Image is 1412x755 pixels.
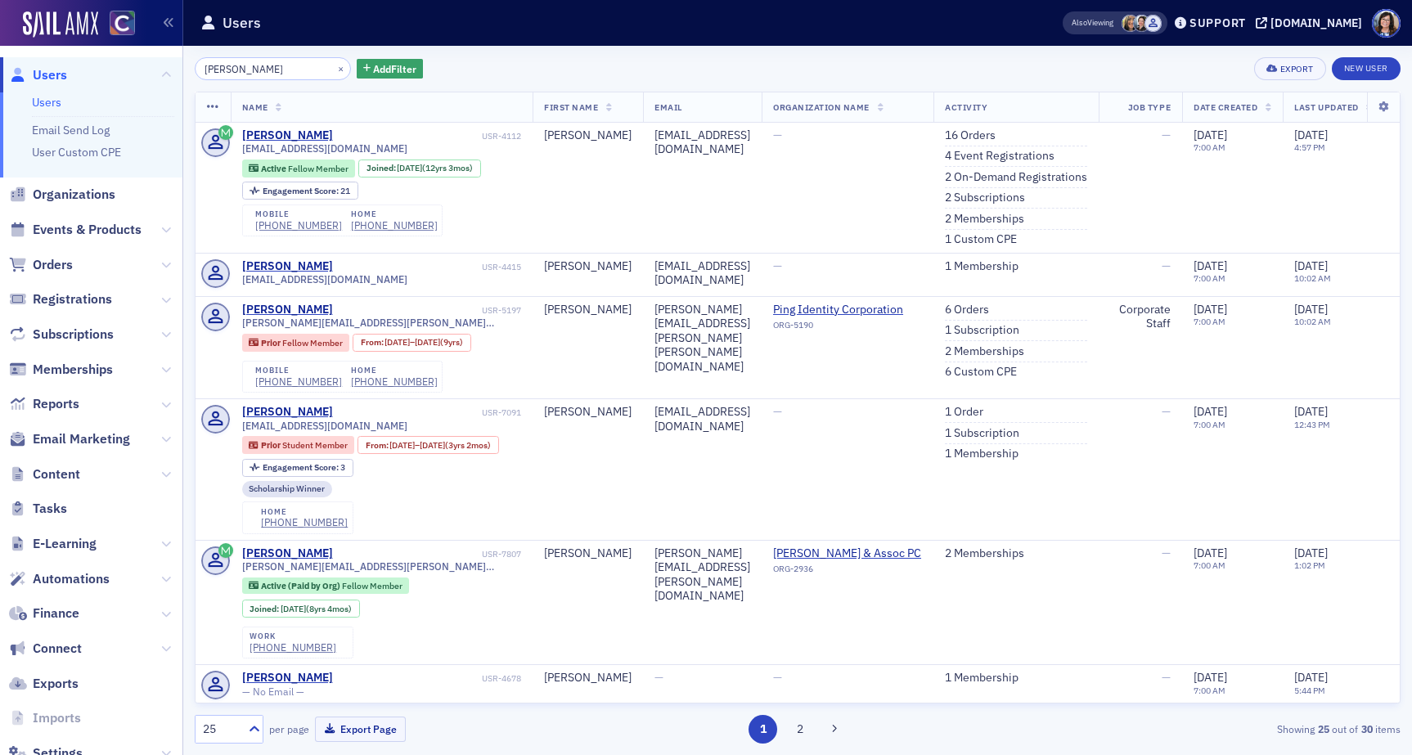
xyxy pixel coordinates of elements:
[9,604,79,622] a: Finance
[945,671,1019,685] a: 1 Membership
[281,603,306,614] span: [DATE]
[1194,685,1225,696] time: 7:00 AM
[945,170,1087,185] a: 2 On-Demand Registrations
[945,191,1025,205] a: 2 Subscriptions
[1128,101,1171,113] span: Job Type
[1294,258,1328,273] span: [DATE]
[1162,670,1171,685] span: —
[945,405,983,420] a: 1 Order
[9,465,80,483] a: Content
[1358,721,1375,736] strong: 30
[1194,302,1227,317] span: [DATE]
[242,577,410,594] div: Active (Paid by Org): Active (Paid by Org): Fellow Member
[242,560,522,573] span: [PERSON_NAME][EMAIL_ADDRESS][PERSON_NAME][DOMAIN_NAME]
[1254,57,1325,80] button: Export
[1332,57,1401,80] a: New User
[98,11,135,38] a: View Homepage
[242,420,407,432] span: [EMAIL_ADDRESS][DOMAIN_NAME]
[315,717,406,742] button: Export Page
[9,221,142,239] a: Events & Products
[242,600,360,618] div: Joined: 2017-03-30 00:00:00
[945,546,1024,561] a: 2 Memberships
[389,439,415,451] span: [DATE]
[1294,142,1325,153] time: 4:57 PM
[9,709,81,727] a: Imports
[397,162,422,173] span: [DATE]
[9,290,112,308] a: Registrations
[32,123,110,137] a: Email Send Log
[242,101,268,113] span: Name
[334,61,349,75] button: ×
[384,337,463,348] div: – (9yrs)
[389,440,491,451] div: – (3yrs 2mos)
[261,580,342,591] span: Active (Paid by Org)
[242,128,333,143] a: [PERSON_NAME]
[33,256,73,274] span: Orders
[1144,15,1162,32] span: Piyali Chatterjee
[351,209,438,219] div: home
[1294,302,1328,317] span: [DATE]
[223,13,261,33] h1: Users
[654,259,750,288] div: [EMAIL_ADDRESS][DOMAIN_NAME]
[1294,560,1325,571] time: 1:02 PM
[242,436,355,454] div: Prior: Prior: Student Member
[1270,16,1362,30] div: [DOMAIN_NAME]
[1315,721,1332,736] strong: 25
[242,459,353,477] div: Engagement Score: 3
[654,303,750,375] div: [PERSON_NAME][EMAIL_ADDRESS][PERSON_NAME][PERSON_NAME][DOMAIN_NAME]
[1162,128,1171,142] span: —
[23,11,98,38] img: SailAMX
[945,365,1017,380] a: 6 Custom CPE
[945,344,1024,359] a: 2 Memberships
[33,430,130,448] span: Email Marketing
[945,232,1017,247] a: 1 Custom CPE
[1294,128,1328,142] span: [DATE]
[1372,9,1401,38] span: Profile
[255,219,342,231] a: [PHONE_NUMBER]
[544,303,632,317] div: [PERSON_NAME]
[1294,272,1331,284] time: 10:02 AM
[242,546,333,561] a: [PERSON_NAME]
[282,337,343,348] span: Fellow Member
[773,564,922,580] div: ORG-2936
[544,101,598,113] span: First Name
[1194,560,1225,571] time: 7:00 AM
[1162,546,1171,560] span: —
[654,546,750,604] div: [PERSON_NAME][EMAIL_ADDRESS][PERSON_NAME][DOMAIN_NAME]
[1194,546,1227,560] span: [DATE]
[1294,316,1331,327] time: 10:02 AM
[1294,404,1328,419] span: [DATE]
[342,580,402,591] span: Fellow Member
[351,219,438,231] a: [PHONE_NUMBER]
[255,375,342,388] a: [PHONE_NUMBER]
[249,581,402,591] a: Active (Paid by Org) Fellow Member
[9,256,73,274] a: Orders
[420,439,445,451] span: [DATE]
[263,461,340,473] span: Engagement Score :
[1194,128,1227,142] span: [DATE]
[654,670,663,685] span: —
[1294,101,1358,113] span: Last Updated
[773,546,922,561] span: Novosad Lyle & Assoc PC
[1133,15,1150,32] span: Pamela Galey-Coleman
[9,186,115,204] a: Organizations
[242,182,358,200] div: Engagement Score: 21
[263,185,340,196] span: Engagement Score :
[33,675,79,693] span: Exports
[786,715,815,744] button: 2
[242,671,333,685] div: [PERSON_NAME]
[249,163,348,173] a: Active Fellow Member
[9,500,67,518] a: Tasks
[9,535,97,553] a: E-Learning
[261,163,288,174] span: Active
[261,507,348,517] div: home
[242,303,333,317] a: [PERSON_NAME]
[544,671,632,685] div: [PERSON_NAME]
[269,721,309,736] label: per page
[249,440,347,451] a: Prior Student Member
